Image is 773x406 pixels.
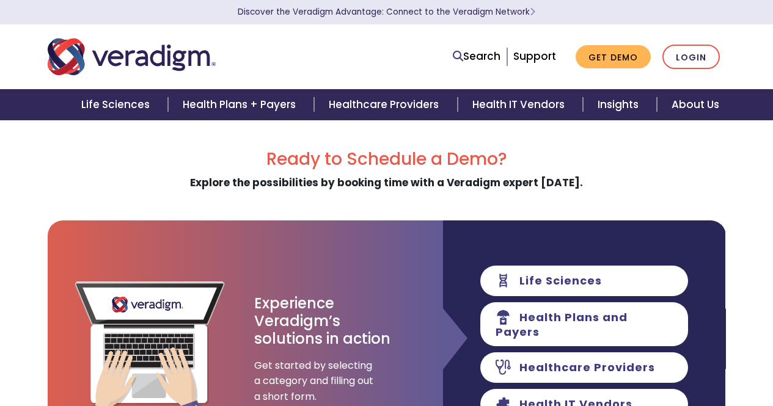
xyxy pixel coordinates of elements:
[254,295,392,347] h3: Experience Veradigm’s solutions in action
[453,48,500,65] a: Search
[530,6,535,18] span: Learn More
[662,45,720,70] a: Login
[583,89,657,120] a: Insights
[48,149,726,170] h2: Ready to Schedule a Demo?
[48,37,216,77] img: Veradigm logo
[513,49,556,63] a: Support
[238,6,535,18] a: Discover the Veradigm Advantage: Connect to the Veradigm NetworkLearn More
[67,89,168,120] a: Life Sciences
[657,89,734,120] a: About Us
[168,89,314,120] a: Health Plans + Payers
[314,89,457,120] a: Healthcare Providers
[458,89,583,120] a: Health IT Vendors
[190,175,583,190] strong: Explore the possibilities by booking time with a Veradigm expert [DATE].
[576,45,651,69] a: Get Demo
[254,358,376,405] span: Get started by selecting a category and filling out a short form.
